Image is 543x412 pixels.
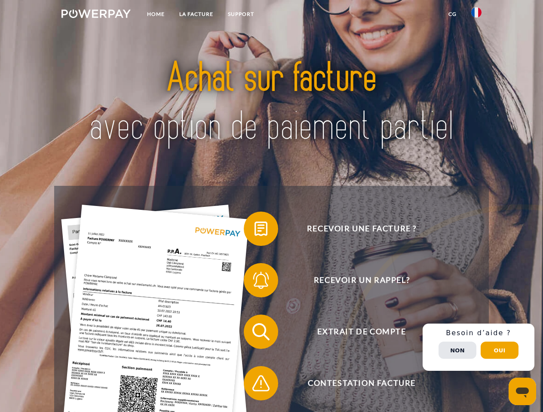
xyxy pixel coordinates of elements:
img: qb_bell.svg [250,270,272,291]
img: qb_bill.svg [250,218,272,239]
h3: Besoin d’aide ? [428,329,529,337]
a: LA FACTURE [172,6,221,22]
button: Extrait de compte [244,315,467,349]
img: qb_warning.svg [250,373,272,394]
a: Home [140,6,172,22]
iframe: Bouton de lancement de la fenêtre de messagerie [509,378,536,405]
button: Non [439,342,476,359]
button: Recevoir un rappel? [244,263,467,297]
button: Oui [481,342,518,359]
button: Contestation Facture [244,366,467,400]
span: Recevoir un rappel? [256,263,467,297]
img: qb_search.svg [250,321,272,342]
img: logo-powerpay-white.svg [61,9,131,18]
a: CG [441,6,464,22]
img: title-powerpay_fr.svg [82,41,461,164]
button: Recevoir une facture ? [244,212,467,246]
span: Recevoir une facture ? [256,212,467,246]
span: Contestation Facture [256,366,467,400]
div: Schnellhilfe [423,324,534,371]
span: Extrait de compte [256,315,467,349]
a: Support [221,6,261,22]
img: fr [471,7,482,18]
